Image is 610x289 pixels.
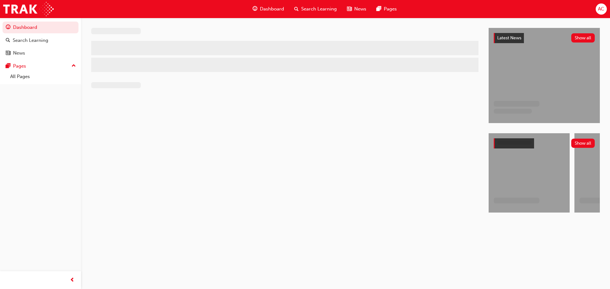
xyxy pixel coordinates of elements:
button: DashboardSearch LearningNews [3,20,78,60]
button: Pages [3,60,78,72]
span: news-icon [6,50,10,56]
span: guage-icon [253,5,257,13]
a: guage-iconDashboard [247,3,289,16]
span: search-icon [6,38,10,43]
a: Search Learning [3,35,78,46]
a: Latest NewsShow all [494,33,595,43]
span: pages-icon [6,63,10,69]
button: Show all [571,33,595,43]
div: News [13,49,25,57]
span: Latest News [497,35,521,41]
a: news-iconNews [342,3,371,16]
button: Show all [571,139,595,148]
a: News [3,47,78,59]
a: Show all [494,138,595,148]
span: up-icon [71,62,76,70]
div: Pages [13,62,26,70]
span: AC [598,5,604,13]
img: Trak [3,2,54,16]
a: Dashboard [3,22,78,33]
div: Search Learning [13,37,48,44]
span: search-icon [294,5,299,13]
a: pages-iconPages [371,3,402,16]
a: All Pages [8,72,78,82]
span: News [354,5,366,13]
span: guage-icon [6,25,10,30]
a: search-iconSearch Learning [289,3,342,16]
span: news-icon [347,5,352,13]
span: pages-icon [376,5,381,13]
button: AC [596,3,607,15]
span: prev-icon [70,276,75,284]
span: Pages [384,5,397,13]
span: Search Learning [301,5,337,13]
span: Dashboard [260,5,284,13]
